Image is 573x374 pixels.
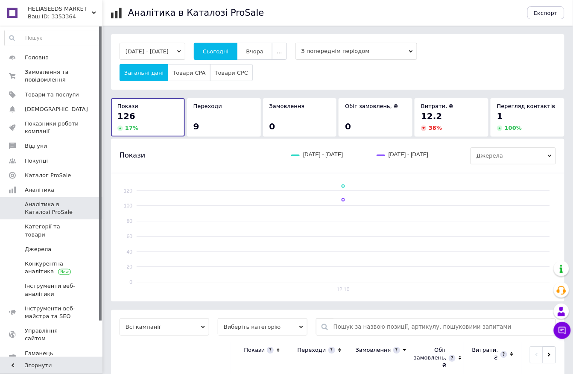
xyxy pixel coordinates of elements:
button: [DATE] - [DATE] [120,43,185,60]
button: Товари CPA [168,64,210,81]
span: Замовлення та повідомлення [25,68,79,84]
div: Покази [244,346,265,354]
span: Інструменти веб-аналітики [25,282,79,298]
span: Всі кампанії [120,318,209,336]
button: Чат з покупцем [554,322,571,339]
span: З попереднім періодом [295,43,417,60]
span: 1 [497,111,503,121]
span: Товари CPA [172,70,205,76]
span: Управління сайтом [25,327,79,342]
span: Товари CPC [215,70,248,76]
span: Сьогодні [203,48,229,55]
span: Виберіть категорію [218,318,307,336]
span: [DEMOGRAPHIC_DATA] [25,105,88,113]
span: HELIASEEDS MARKET [28,5,92,13]
input: Пошук за назвою позиції, артикулу, пошуковими запитами [333,319,551,335]
span: Аналітика [25,186,54,194]
span: 126 [117,111,135,121]
h1: Аналітика в Каталозі ProSale [128,8,264,18]
button: Товари CPC [210,64,253,81]
span: 38 % [429,125,442,131]
button: Загальні дані [120,64,168,81]
text: 0 [129,279,132,285]
span: Товари та послуги [25,91,79,99]
div: Ваш ID: 3353364 [28,13,102,20]
span: Джерела [25,245,51,253]
span: Категорії та товари [25,223,79,238]
span: 100 % [505,125,522,131]
span: Гаманець компанії [25,350,79,365]
span: Покупці [25,157,48,165]
button: ... [272,43,286,60]
span: 17 % [125,125,138,131]
text: 120 [124,188,132,194]
text: 100 [124,203,132,209]
span: Обіг замовлень, ₴ [345,103,398,109]
div: Витрати, ₴ [472,346,498,362]
span: Головна [25,54,49,61]
div: Обіг замовлень, ₴ [414,346,447,370]
span: Покази [117,103,138,109]
span: Покази [120,151,145,160]
span: Показники роботи компанії [25,120,79,135]
button: Сьогодні [194,43,238,60]
span: Переходи [193,103,222,109]
div: Замовлення [356,346,391,354]
input: Пошук [5,30,100,46]
text: 60 [127,234,133,240]
text: 12.10 [337,286,350,292]
span: Загальні дані [124,70,164,76]
button: Експорт [527,6,565,19]
span: 0 [269,121,275,131]
div: Переходи [297,346,326,354]
button: Вчора [237,43,272,60]
text: 20 [127,264,133,270]
span: 0 [345,121,351,131]
span: Витрати, ₴ [421,103,453,109]
span: Джерела [471,147,556,164]
span: 9 [193,121,199,131]
span: Перегляд контактів [497,103,555,109]
span: Конкурентна аналітика [25,260,79,275]
text: 40 [127,249,133,255]
span: ... [277,48,282,55]
span: 12.2 [421,111,442,121]
span: Каталог ProSale [25,172,71,179]
text: 80 [127,218,133,224]
span: Вчора [246,48,263,55]
span: Аналітика в Каталозі ProSale [25,201,79,216]
span: Експорт [534,10,558,16]
span: Відгуки [25,142,47,150]
span: Замовлення [269,103,305,109]
span: Інструменти веб-майстра та SEO [25,305,79,320]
